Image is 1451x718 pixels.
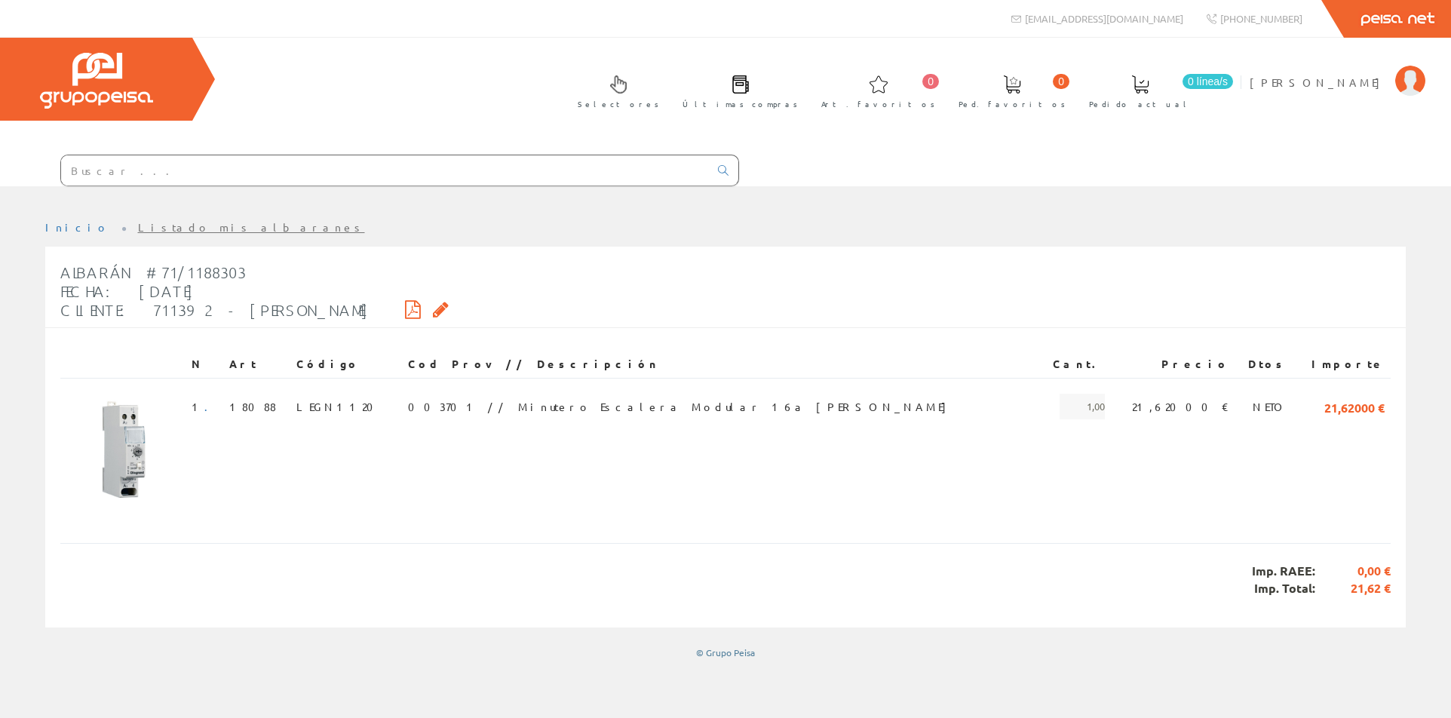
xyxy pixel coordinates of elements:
input: Buscar ... [61,155,709,186]
img: Grupo Peisa [40,53,153,109]
span: 003701 // Minutero Escalera Modular 16a [PERSON_NAME] [408,394,954,419]
i: Solicitar por email copia firmada [433,304,449,315]
th: N [186,351,223,378]
th: Cod Prov // Descripción [402,351,1038,378]
span: LEGN1120 [296,394,382,419]
a: Últimas compras [667,63,805,118]
span: Pedido actual [1089,97,1192,112]
span: Últimas compras [683,97,798,112]
span: Art. favoritos [821,97,935,112]
span: NETO [1253,394,1287,419]
span: Selectores [578,97,659,112]
span: 21,62000 € [1132,394,1229,419]
img: Foto artículo (150x150) [66,394,179,507]
span: 21,62 € [1315,580,1391,597]
span: [PERSON_NAME] [1250,75,1388,90]
th: Importe [1293,351,1391,378]
span: 18088 [229,394,276,419]
span: 0 [922,74,939,89]
a: [PERSON_NAME] [1250,63,1425,77]
span: 0,00 € [1315,563,1391,580]
span: [EMAIL_ADDRESS][DOMAIN_NAME] [1025,12,1183,25]
th: Cant. [1038,351,1111,378]
th: Precio [1111,351,1235,378]
span: 21,62000 € [1324,394,1385,419]
span: 1,00 [1060,394,1105,419]
th: Dtos [1235,351,1293,378]
span: [PHONE_NUMBER] [1220,12,1302,25]
a: Inicio [45,220,109,234]
span: 0 línea/s [1183,74,1233,89]
div: © Grupo Peisa [45,646,1406,659]
a: Listado mis albaranes [138,220,365,234]
span: 1 [192,394,217,419]
th: Art [223,351,290,378]
span: Ped. favoritos [959,97,1066,112]
a: Selectores [563,63,667,118]
div: Imp. RAEE: Imp. Total: [60,543,1391,616]
th: Código [290,351,402,378]
span: Albarán #71/1188303 Fecha: [DATE] Cliente: 711392 - [PERSON_NAME] [60,263,369,319]
span: 0 [1053,74,1069,89]
i: Descargar PDF [405,304,421,315]
a: . [204,400,217,413]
